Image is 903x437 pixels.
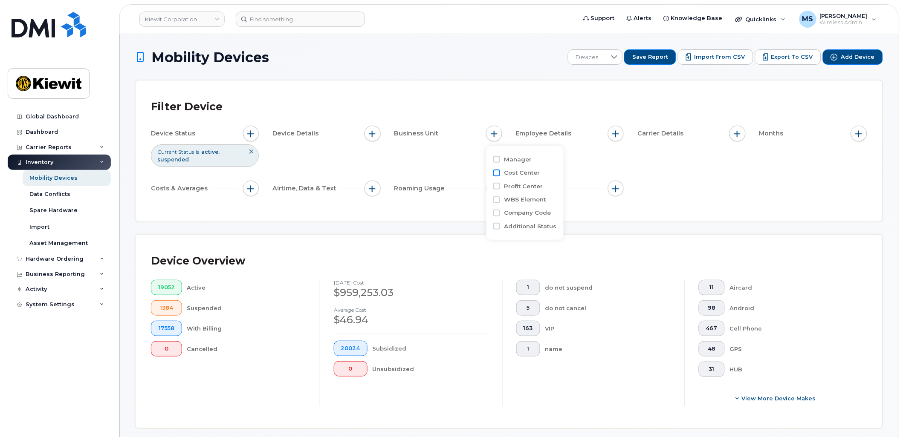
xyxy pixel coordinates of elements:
span: 0 [158,345,175,352]
button: 0 [151,341,182,356]
h4: [DATE] cost [334,280,489,285]
div: do not suspend [545,280,671,295]
span: 19052 [158,284,175,291]
span: 98 [706,305,718,311]
span: Add Device [841,53,875,61]
span: Device Details [272,129,321,138]
iframe: Messenger Launcher [866,400,897,431]
div: VIP [545,321,671,336]
div: Suspended [187,300,307,316]
span: 1 [524,345,533,352]
button: Add Device [823,49,883,65]
span: 11 [706,284,718,291]
button: 19052 [151,280,182,295]
label: Additional Status [504,222,557,230]
span: Airtime, Data & Text [272,184,339,193]
span: Employee Details [516,129,574,138]
div: Filter Device [151,96,223,118]
div: Device Overview [151,250,245,272]
button: 1 [516,280,540,295]
div: HUB [730,362,854,377]
div: Unsubsidized [373,361,489,377]
div: Subsidized [373,341,489,356]
span: 0 [341,365,360,372]
button: 0 [334,361,368,377]
button: 467 [699,321,725,336]
span: 5 [524,305,533,311]
button: 98 [699,300,725,316]
span: Export to CSV [771,53,813,61]
span: Roaming Usage [394,184,448,193]
button: Import from CSV [678,49,753,65]
button: Save Report [624,49,676,65]
div: $46.94 [334,313,489,327]
label: Cost Center [504,169,540,177]
div: $959,253.03 [334,285,489,300]
span: Months [759,129,786,138]
button: 1384 [151,300,182,316]
span: 17558 [158,325,175,332]
div: name [545,341,671,356]
button: 1 [516,341,540,356]
span: Devices [568,50,606,65]
button: 5 [516,300,540,316]
span: Import from CSV [694,53,745,61]
span: is [196,148,199,155]
div: Cancelled [187,341,307,356]
div: With Billing [187,321,307,336]
span: Carrier Details [637,129,686,138]
label: WBS Element [504,195,546,204]
button: 48 [699,341,725,356]
span: 1384 [158,305,175,311]
h4: Average cost [334,307,489,313]
span: 20024 [341,345,360,352]
button: 11 [699,280,725,295]
span: Mobility Devices [151,50,269,65]
button: 17558 [151,321,182,336]
span: Current Status [157,148,194,155]
button: 31 [699,362,725,377]
div: Active [187,280,307,295]
label: Profit Center [504,182,543,190]
div: Android [730,300,854,316]
div: Aircard [730,280,854,295]
div: GPS [730,341,854,356]
span: 48 [706,345,718,352]
button: 163 [516,321,540,336]
span: Costs & Averages [151,184,210,193]
span: active [201,149,220,155]
div: do not cancel [545,300,671,316]
span: 163 [524,325,533,332]
button: Export to CSV [755,49,821,65]
span: 31 [706,366,718,373]
button: View More Device Makes [699,391,854,406]
span: 467 [706,325,718,332]
span: Save Report [632,53,668,61]
label: Company Code [504,209,551,217]
span: Business Unit [394,129,441,138]
div: Cell Phone [730,321,854,336]
span: Device Status [151,129,198,138]
button: 20024 [334,341,368,356]
label: Manager [504,155,532,164]
span: 1 [524,284,533,291]
span: View More Device Makes [742,394,816,402]
span: suspended [157,156,189,163]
